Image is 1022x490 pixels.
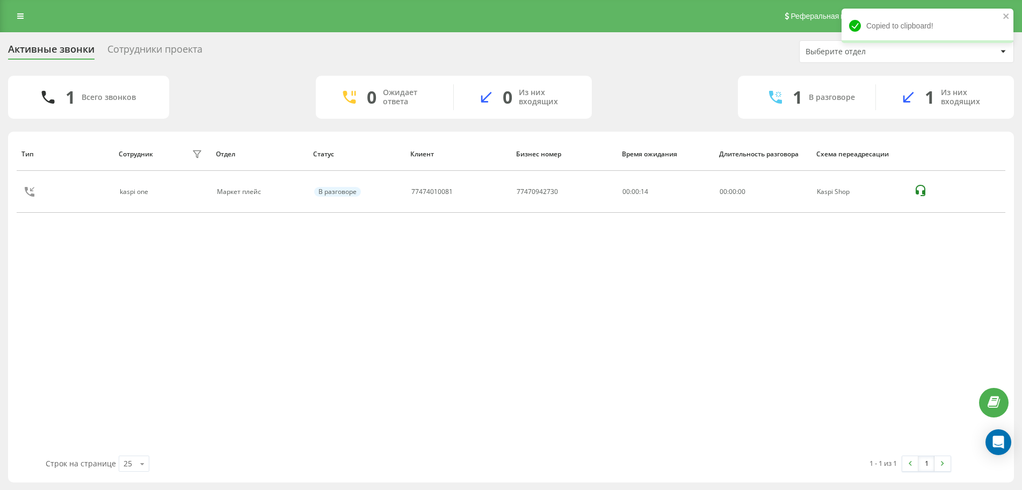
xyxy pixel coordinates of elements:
[120,188,151,196] div: kaspi one
[719,150,806,158] div: Длительность разговора
[816,150,903,158] div: Схема переадресации
[817,188,902,196] div: Kaspi Shop
[82,93,136,102] div: Всего звонков
[314,187,361,197] div: В разговоре
[46,458,116,469] span: Строк на странице
[985,429,1011,455] div: Open Intercom Messenger
[809,93,855,102] div: В разговоре
[516,150,612,158] div: Бизнес номер
[217,188,302,196] div: Маркет плейс
[66,87,75,107] div: 1
[918,456,934,471] a: 1
[793,87,802,107] div: 1
[622,150,709,158] div: Время ожидания
[720,187,727,196] span: 00
[383,88,437,106] div: Ожидает ответа
[1003,12,1010,22] button: close
[21,150,108,158] div: Тип
[869,458,897,469] div: 1 - 1 из 1
[791,12,879,20] span: Реферальная программа
[107,44,202,60] div: Сотрудники проекта
[517,188,558,196] div: 77470942730
[806,47,934,56] div: Выберите отдел
[519,88,576,106] div: Из них входящих
[216,150,303,158] div: Отдел
[124,458,132,469] div: 25
[925,87,934,107] div: 1
[410,150,506,158] div: Клиент
[729,187,736,196] span: 00
[411,188,453,196] div: 77474010081
[8,44,95,60] div: Активные звонки
[842,9,1013,43] div: Copied to clipboard!
[119,150,153,158] div: Сотрудник
[941,88,998,106] div: Из них входящих
[367,87,376,107] div: 0
[738,187,745,196] span: 00
[503,87,512,107] div: 0
[622,188,708,196] div: 00:00:14
[313,150,400,158] div: Статус
[720,188,745,196] div: : :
